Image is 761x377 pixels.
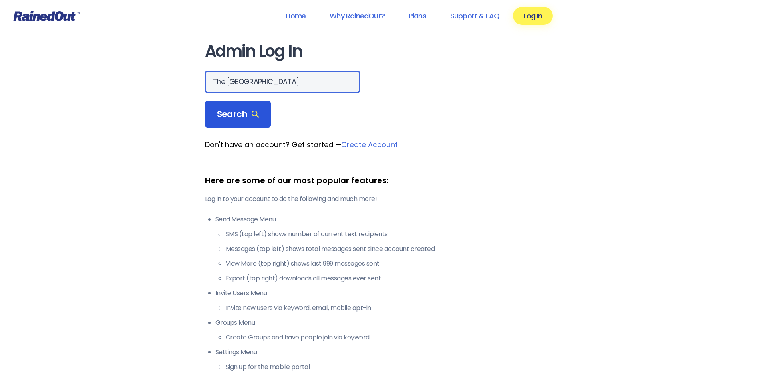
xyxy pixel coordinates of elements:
div: Here are some of our most popular features: [205,174,556,186]
li: SMS (top left) shows number of current text recipients [226,229,556,239]
h1: Admin Log In [205,42,556,60]
li: Sign up for the mobile portal [226,362,556,372]
li: View More (top right) shows last 999 messages sent [226,259,556,268]
input: Search Orgs… [205,71,360,93]
div: Search [205,101,271,128]
a: Support & FAQ [440,7,510,25]
li: Messages (top left) shows total messages sent since account created [226,244,556,254]
a: Log In [513,7,552,25]
a: Plans [398,7,437,25]
li: Create Groups and have people join via keyword [226,333,556,342]
span: Search [217,109,259,120]
li: Invite Users Menu [215,288,556,313]
li: Groups Menu [215,318,556,342]
a: Create Account [341,140,398,150]
p: Log in to your account to do the following and much more! [205,194,556,204]
li: Send Message Menu [215,215,556,283]
li: Invite new users via keyword, email, mobile opt-in [226,303,556,313]
li: Export (top right) downloads all messages ever sent [226,274,556,283]
a: Why RainedOut? [319,7,395,25]
a: Home [275,7,316,25]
